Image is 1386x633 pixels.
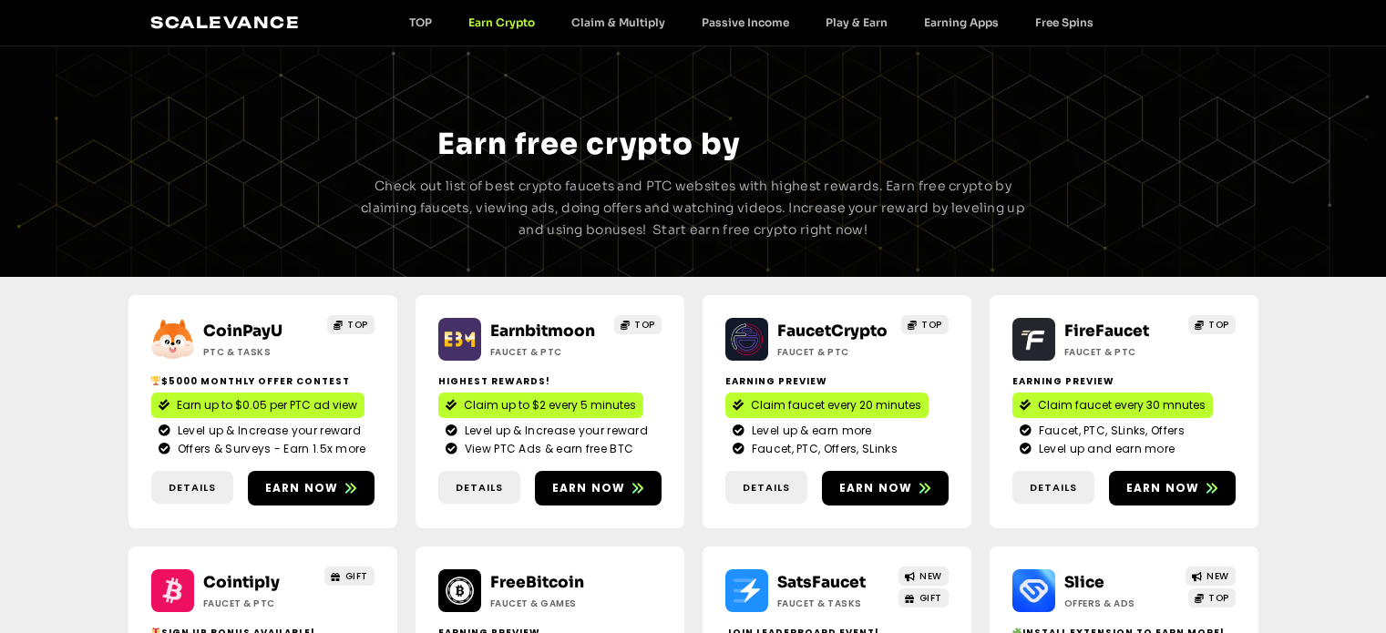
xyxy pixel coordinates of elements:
span: Faucet, PTC, Offers, SLinks [747,441,898,457]
a: Earn now [1109,471,1236,505]
h2: Faucet & PTC [203,597,317,610]
h2: Faucet & PTC [490,345,604,359]
span: Details [743,480,790,495]
span: Details [1030,480,1077,495]
a: Claim faucet every 30 mnutes [1012,393,1213,418]
span: Faucet, PTC, SLinks, Offers [1034,423,1185,439]
span: View PTC Ads & earn free BTC [460,441,633,457]
span: Level up & earn more [747,423,872,439]
span: TOP [347,318,368,332]
span: TOP [634,318,655,332]
a: Details [725,471,807,505]
a: Details [438,471,520,505]
a: Free Spins [1017,15,1112,29]
span: GIFT [919,591,942,605]
a: Passive Income [683,15,807,29]
a: CoinPayU [203,322,282,341]
a: Earn up to $0.05 per PTC ad view [151,393,364,418]
span: Offers & Surveys - Earn 1.5x more [173,441,366,457]
a: Earning Apps [906,15,1017,29]
p: Check out list of best crypto faucets and PTC websites with highest rewards. Earn free crypto by ... [354,176,1032,240]
a: Slice [1064,573,1104,592]
a: FaucetCrypto [777,322,888,341]
a: FireFaucet [1064,322,1149,341]
h2: Earning Preview [1012,374,1236,388]
a: Earn now [822,471,949,505]
h2: $5000 Monthly Offer contest [151,374,375,388]
a: Details [1012,471,1094,505]
a: Claim & Multiply [553,15,683,29]
a: GIFT [898,588,949,607]
a: GIFT [324,567,375,586]
span: Level up and earn more [1034,441,1176,457]
a: Play & Earn [807,15,906,29]
span: GIFT [345,569,368,583]
a: Earn Crypto [450,15,553,29]
a: TOP [614,315,662,334]
h2: Faucet & PTC [777,345,891,359]
span: TOP [921,318,942,332]
span: NEW [919,569,942,583]
h2: Faucet & PTC [1064,345,1178,359]
a: FreeBitcoin [490,573,584,592]
span: NEW [1206,569,1229,583]
span: Level up & Increase your reward [460,423,648,439]
span: Level up & Increase your reward [173,423,361,439]
a: TOP [327,315,375,334]
a: Scalevance [150,13,300,32]
span: Earn now [839,480,913,496]
span: Claim faucet every 20 minutes [751,397,921,413]
nav: Menu [391,15,1112,29]
h2: Offers & Ads [1064,597,1178,610]
a: Claim faucet every 20 minutes [725,393,929,418]
span: TOP [1208,318,1229,332]
a: Earn now [535,471,662,505]
a: Details [151,471,233,505]
a: TOP [1188,588,1236,607]
span: Details [169,480,216,495]
h2: Earning Preview [725,374,949,388]
h2: Faucet & Tasks [777,597,891,610]
h2: Highest Rewards! [438,374,662,388]
a: SatsFaucet [777,573,866,592]
span: Earn now [265,480,339,496]
a: NEW [1186,567,1236,586]
h2: ptc & Tasks [203,345,317,359]
a: Earnbitmoon [490,322,595,341]
a: Cointiply [203,573,280,592]
span: Claim up to $2 every 5 minutes [464,397,636,413]
a: TOP [901,315,949,334]
span: TOP [1208,591,1229,605]
span: Details [456,480,503,495]
span: Earn now [552,480,626,496]
span: Claim faucet every 30 mnutes [1038,397,1206,413]
a: TOP [1188,315,1236,334]
span: Earn up to $0.05 per PTC ad view [177,397,357,413]
img: 🏆 [151,376,160,385]
span: Earn now [1126,480,1200,496]
a: TOP [391,15,450,29]
span: Earn free crypto by [437,126,740,162]
h2: Faucet & Games [490,597,604,610]
a: NEW [898,567,949,586]
a: Earn now [248,471,375,505]
a: Claim up to $2 every 5 minutes [438,393,643,418]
